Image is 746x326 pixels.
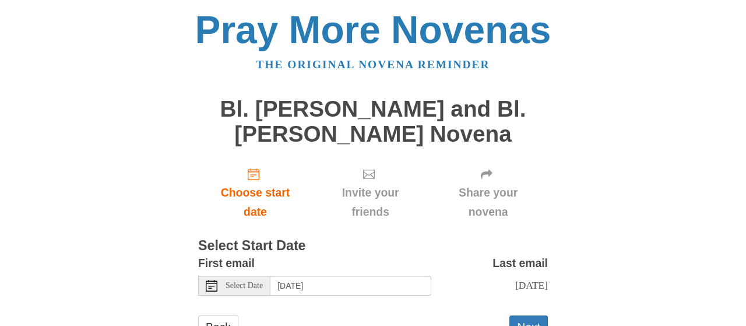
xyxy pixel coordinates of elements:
a: Pray More Novenas [195,8,551,51]
a: The original novena reminder [256,58,490,71]
a: Choose start date [198,158,312,227]
div: Click "Next" to confirm your start date first. [312,158,428,227]
span: [DATE] [515,279,548,291]
label: Last email [492,254,548,273]
h1: Bl. [PERSON_NAME] and Bl. [PERSON_NAME] Novena [198,97,548,146]
h3: Select Start Date [198,239,548,254]
div: Click "Next" to confirm your start date first. [428,158,548,227]
span: Share your novena [440,183,536,222]
span: Select Date [226,282,263,290]
span: Choose start date [210,183,301,222]
label: First email [198,254,255,273]
span: Invite your friends [324,183,417,222]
